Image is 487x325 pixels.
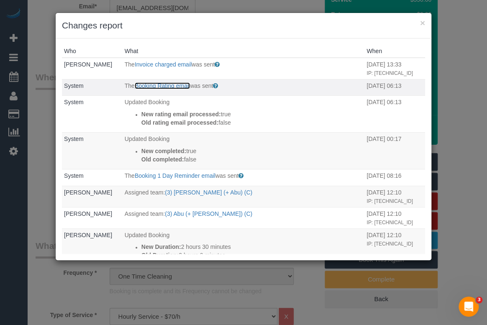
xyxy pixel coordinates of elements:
[141,147,363,155] p: true
[141,243,363,251] p: 2 hours 30 minutes
[123,58,365,79] td: What
[165,210,252,217] a: (3) Abu (+ [PERSON_NAME]) (C)
[141,155,363,164] p: false
[367,198,413,204] small: IP: [TECHNICAL_ID]
[367,70,413,76] small: IP: [TECHNICAL_ID]
[190,82,213,89] span: was sent
[364,207,425,228] td: When
[141,118,363,127] p: false
[141,111,221,118] strong: New rating email processed:
[62,19,425,32] h3: Changes report
[64,136,84,142] a: System
[125,61,135,68] span: The
[125,82,135,89] span: The
[364,186,425,207] td: When
[64,232,112,238] a: [PERSON_NAME]
[192,61,215,68] span: was sent
[125,232,169,238] span: Updated Booking
[141,252,179,258] strong: Old Duration:
[367,220,413,225] small: IP: [TECHNICAL_ID]
[64,99,84,105] a: System
[62,207,123,228] td: Who
[364,169,425,186] td: When
[56,13,431,260] sui-modal: Changes report
[125,136,169,142] span: Updated Booking
[367,241,413,247] small: IP: [TECHNICAL_ID]
[141,243,181,250] strong: New Duration:
[364,96,425,133] td: When
[64,61,112,68] a: [PERSON_NAME]
[62,45,123,58] th: Who
[141,110,363,118] p: true
[364,133,425,169] td: When
[123,186,365,207] td: What
[64,82,84,89] a: System
[62,133,123,169] td: Who
[125,172,135,179] span: The
[459,297,479,317] iframe: Intercom live chat
[62,186,123,207] td: Who
[123,45,365,58] th: What
[141,156,184,163] strong: Old completed:
[135,61,192,68] a: Invoice charged email
[420,18,425,27] button: ×
[62,96,123,133] td: Who
[123,96,365,133] td: What
[135,82,190,89] a: Booking Rating email
[62,228,123,265] td: Who
[476,297,482,303] span: 3
[141,119,218,126] strong: Old rating email processed:
[64,172,84,179] a: System
[364,45,425,58] th: When
[64,189,112,196] a: [PERSON_NAME]
[62,58,123,79] td: Who
[364,228,425,265] td: When
[62,79,123,96] td: Who
[165,189,252,196] a: (3) [PERSON_NAME] (+ Abu) (C)
[215,172,238,179] span: was sent
[123,207,365,228] td: What
[141,251,363,259] p: 2 hours 0 minutes
[123,228,365,265] td: What
[364,58,425,79] td: When
[125,189,165,196] span: Assigned team:
[125,99,169,105] span: Updated Booking
[62,169,123,186] td: Who
[364,79,425,96] td: When
[123,133,365,169] td: What
[64,210,112,217] a: [PERSON_NAME]
[135,172,215,179] a: Booking 1 Day Reminder email
[123,79,365,96] td: What
[141,148,186,154] strong: New completed:
[123,169,365,186] td: What
[125,210,165,217] span: Assigned team:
